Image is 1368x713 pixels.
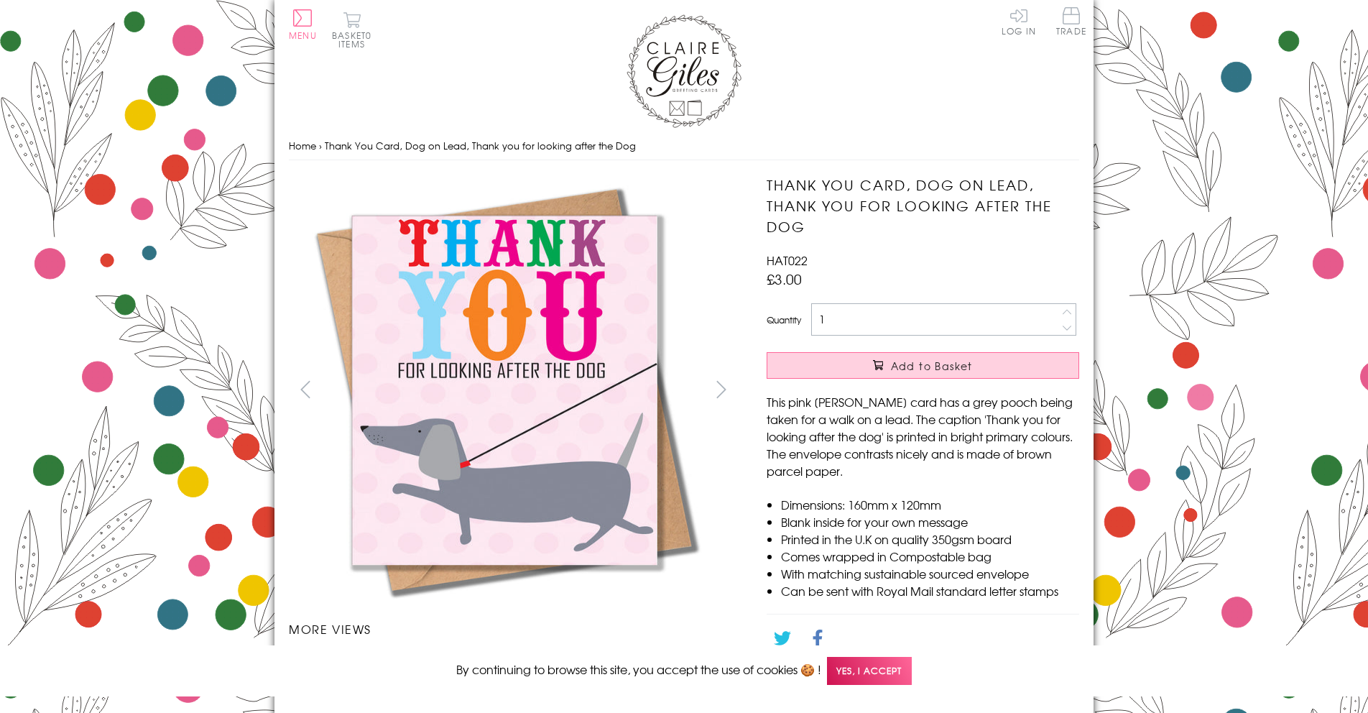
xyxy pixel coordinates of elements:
[781,582,1079,599] li: Can be sent with Royal Mail standard letter stamps
[627,14,741,128] img: Claire Giles Greetings Cards
[767,175,1079,236] h1: Thank You Card, Dog on Lead, Thank you for looking after the Dog
[1056,7,1086,35] span: Trade
[781,496,1079,513] li: Dimensions: 160mm x 120mm
[781,513,1079,530] li: Blank inside for your own message
[289,132,1079,161] nav: breadcrumbs
[1002,7,1036,35] a: Log In
[289,620,738,638] h3: More views
[289,9,317,40] button: Menu
[289,373,321,405] button: prev
[319,139,322,152] span: ›
[325,139,636,152] span: Thank You Card, Dog on Lead, Thank you for looking after the Dog
[332,11,371,48] button: Basket0 items
[767,252,808,269] span: HAT022
[767,269,802,289] span: £3.00
[781,548,1079,565] li: Comes wrapped in Compostable bag
[891,359,973,373] span: Add to Basket
[289,29,317,42] span: Menu
[338,29,371,50] span: 0 items
[1056,7,1086,38] a: Trade
[781,565,1079,582] li: With matching sustainable sourced envelope
[827,657,912,685] span: Yes, I accept
[706,373,738,405] button: next
[767,352,1079,379] button: Add to Basket
[781,530,1079,548] li: Printed in the U.K on quality 350gsm board
[289,175,720,606] img: Thank You Card, Dog on Lead, Thank you for looking after the Dog
[289,139,316,152] a: Home
[767,393,1079,479] p: This pink [PERSON_NAME] card has a grey pooch being taken for a walk on a lead. The caption 'Than...
[767,313,801,326] label: Quantity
